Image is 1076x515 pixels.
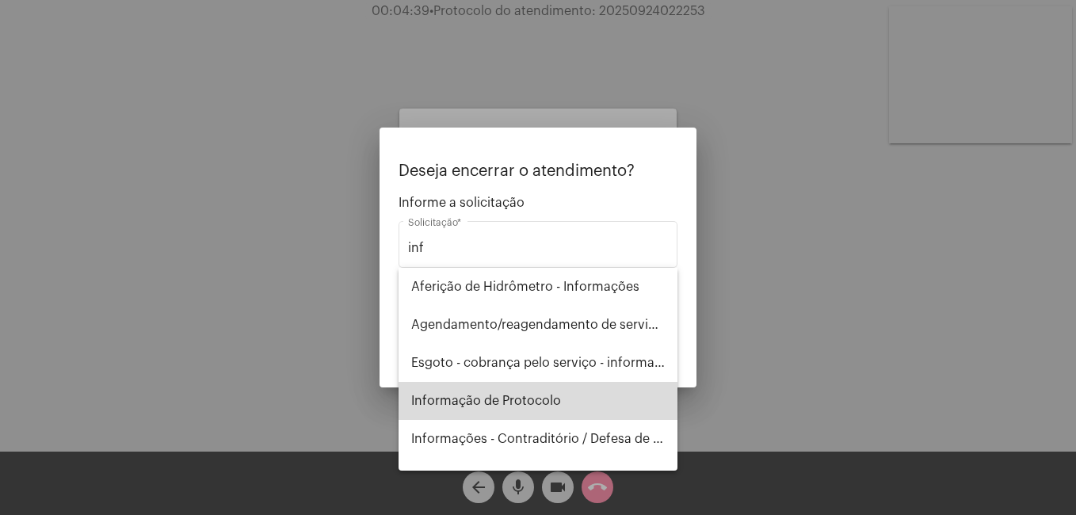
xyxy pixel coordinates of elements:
p: Deseja encerrar o atendimento? [399,162,677,180]
span: Informe a solicitação [399,196,677,210]
span: Informações - Contraditório / Defesa de infração [411,420,665,458]
input: Buscar solicitação [408,241,668,255]
span: Leitura - informações [411,458,665,496]
span: Aferição de Hidrômetro - Informações [411,268,665,306]
span: Agendamento/reagendamento de serviços - informações [411,306,665,344]
span: Esgoto - cobrança pelo serviço - informações [411,344,665,382]
span: Informação de Protocolo [411,382,665,420]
